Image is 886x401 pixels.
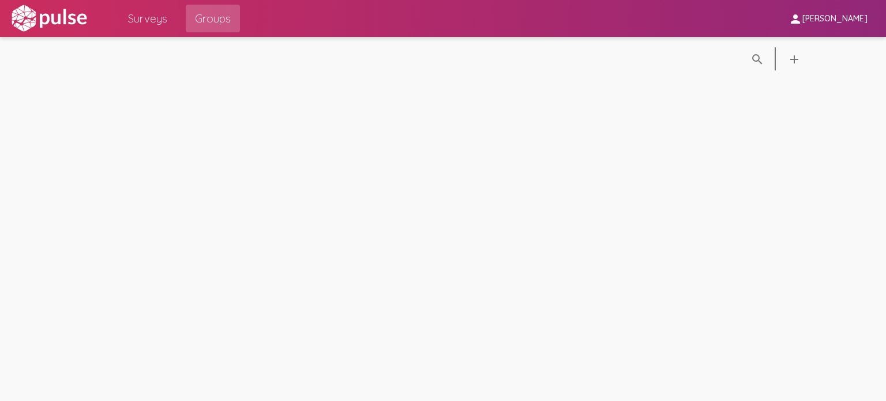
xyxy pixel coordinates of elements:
button: [PERSON_NAME] [779,8,877,29]
a: Groups [186,5,240,32]
mat-icon: language [750,53,764,66]
button: language [746,47,769,70]
mat-icon: language [787,53,801,66]
span: Surveys [128,8,167,29]
img: white-logo.svg [9,4,89,33]
button: language [783,47,806,70]
span: [PERSON_NAME] [802,14,868,24]
mat-icon: person [789,12,802,26]
span: Groups [195,8,231,29]
a: Surveys [119,5,177,32]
